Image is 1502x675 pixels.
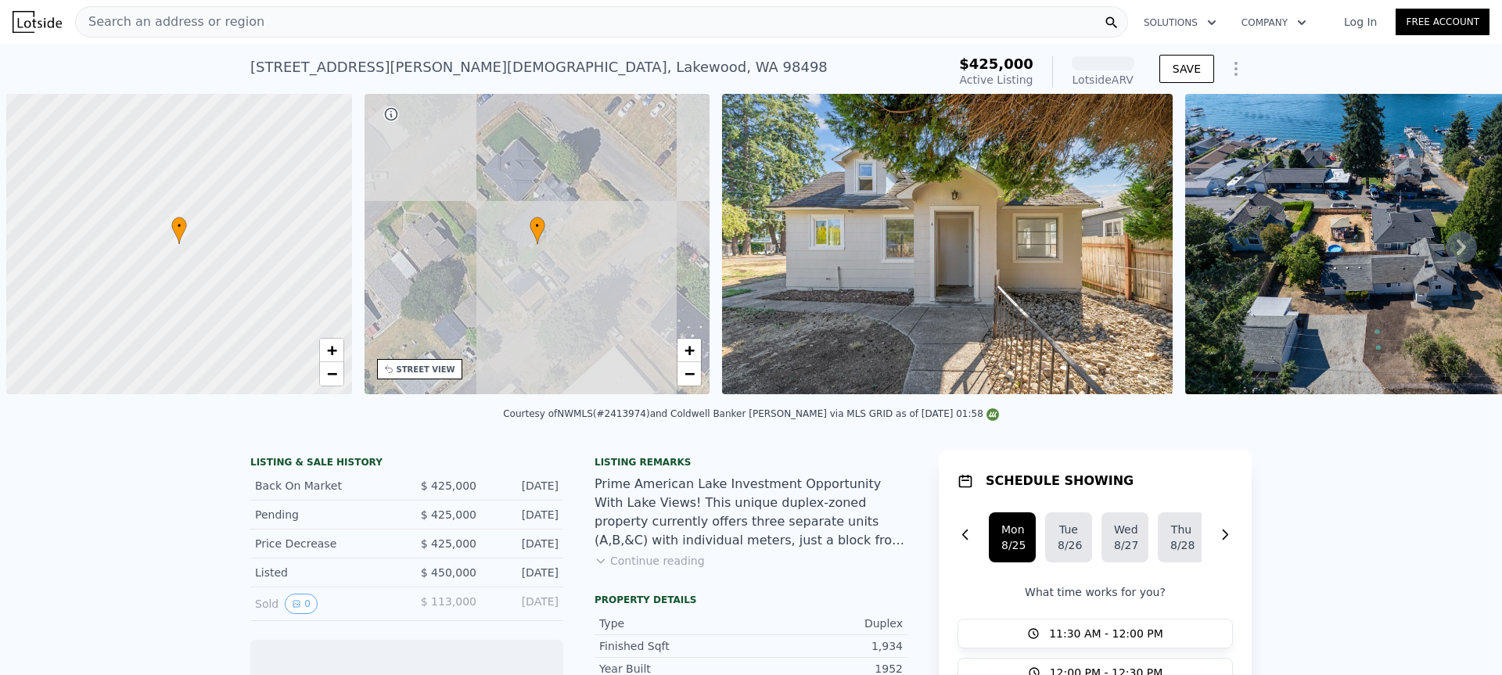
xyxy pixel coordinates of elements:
[250,56,828,78] div: [STREET_ADDRESS][PERSON_NAME][DEMOGRAPHIC_DATA] , Lakewood , WA 98498
[326,364,336,383] span: −
[285,594,318,614] button: View historical data
[320,362,343,386] a: Zoom out
[1045,512,1092,562] button: Tue8/26
[320,339,343,362] a: Zoom in
[255,507,394,522] div: Pending
[958,584,1233,600] p: What time works for you?
[171,219,187,233] span: •
[421,595,476,608] span: $ 113,000
[685,340,695,360] span: +
[1058,522,1080,537] div: Tue
[722,94,1173,394] img: Sale: 167312203 Parcel: 100520644
[489,565,559,580] div: [DATE]
[595,456,907,469] div: Listing remarks
[489,478,559,494] div: [DATE]
[1325,14,1396,30] a: Log In
[1229,9,1319,37] button: Company
[685,364,695,383] span: −
[489,594,559,614] div: [DATE]
[489,536,559,551] div: [DATE]
[1072,72,1134,88] div: Lotside ARV
[421,479,476,492] span: $ 425,000
[1158,512,1205,562] button: Thu8/28
[1131,9,1229,37] button: Solutions
[1058,537,1080,553] div: 8/26
[255,478,394,494] div: Back On Market
[1049,626,1163,641] span: 11:30 AM - 12:00 PM
[959,56,1033,72] span: $425,000
[599,638,751,654] div: Finished Sqft
[986,408,999,421] img: NWMLS Logo
[489,507,559,522] div: [DATE]
[530,219,545,233] span: •
[751,616,903,631] div: Duplex
[595,594,907,606] div: Property details
[1114,522,1136,537] div: Wed
[421,508,476,521] span: $ 425,000
[421,566,476,579] span: $ 450,000
[421,537,476,550] span: $ 425,000
[503,408,999,419] div: Courtesy of NWMLS (#2413974) and Coldwell Banker [PERSON_NAME] via MLS GRID as of [DATE] 01:58
[1001,537,1023,553] div: 8/25
[1101,512,1148,562] button: Wed8/27
[255,536,394,551] div: Price Decrease
[599,616,751,631] div: Type
[960,74,1033,86] span: Active Listing
[1159,55,1214,83] button: SAVE
[255,565,394,580] div: Listed
[1170,522,1192,537] div: Thu
[255,594,394,614] div: Sold
[677,339,701,362] a: Zoom in
[250,456,563,472] div: LISTING & SALE HISTORY
[171,217,187,244] div: •
[751,638,903,654] div: 1,934
[989,512,1036,562] button: Mon8/25
[1001,522,1023,537] div: Mon
[13,11,62,33] img: Lotside
[1170,537,1192,553] div: 8/28
[1220,53,1252,84] button: Show Options
[397,364,455,375] div: STREET VIEW
[1114,537,1136,553] div: 8/27
[326,340,336,360] span: +
[595,553,705,569] button: Continue reading
[530,217,545,244] div: •
[958,619,1233,648] button: 11:30 AM - 12:00 PM
[595,475,907,550] div: Prime American Lake Investment Opportunity With Lake Views! This unique duplex-zoned property cur...
[677,362,701,386] a: Zoom out
[986,472,1134,490] h1: SCHEDULE SHOWING
[76,13,264,31] span: Search an address or region
[1396,9,1489,35] a: Free Account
